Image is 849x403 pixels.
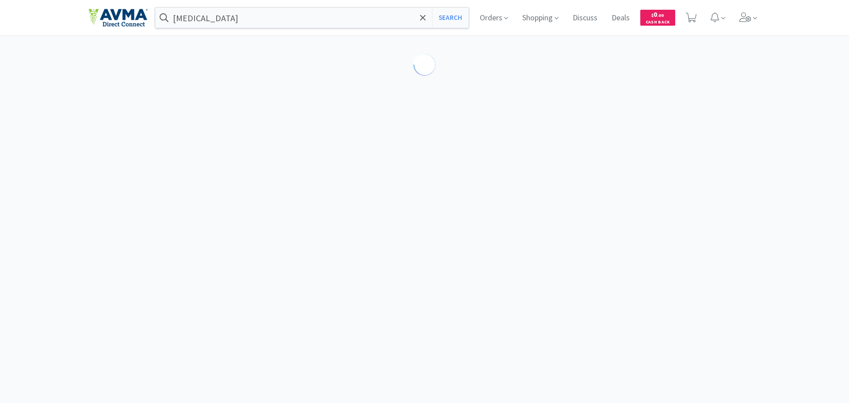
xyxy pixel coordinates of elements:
span: $ [651,12,654,18]
a: $0.00Cash Back [640,6,675,30]
button: Search [432,8,469,28]
span: . 00 [657,12,664,18]
input: Search by item, sku, manufacturer, ingredient, size... [155,8,469,28]
img: e4e33dab9f054f5782a47901c742baa9_102.png [88,8,148,27]
span: 0 [651,10,664,19]
span: Cash Back [646,20,670,26]
a: Discuss [569,14,601,22]
a: Deals [608,14,633,22]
